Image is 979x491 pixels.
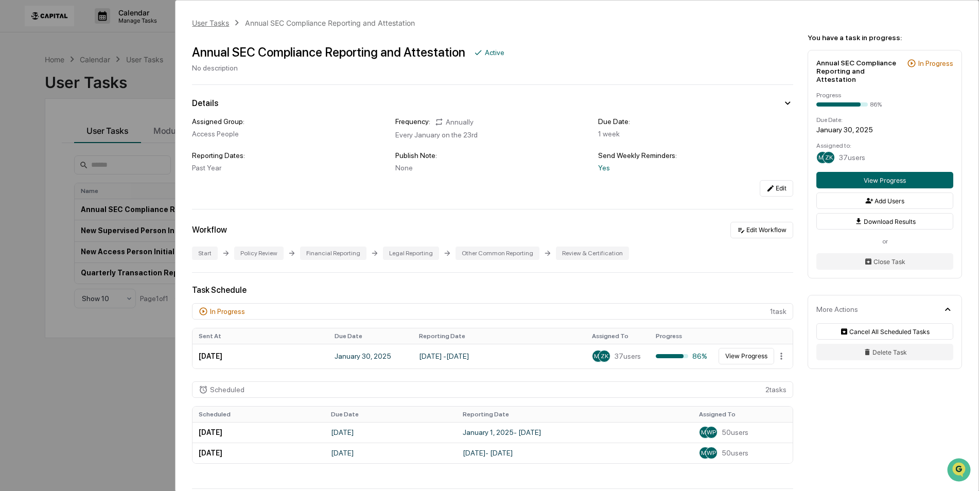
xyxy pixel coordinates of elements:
div: Every January on the 23rd [395,131,590,139]
div: Assigned to: [816,142,953,149]
div: None [395,164,590,172]
div: 🖐️ [10,131,19,139]
button: View Progress [816,172,953,188]
th: Assigned To [693,407,793,422]
span: Data Lookup [21,149,65,160]
div: Review & Certification [556,247,629,260]
div: You have a task in progress: [808,33,962,42]
div: 🔎 [10,150,19,159]
div: Details [192,98,218,108]
td: [DATE] [193,344,328,369]
span: WP [707,449,716,457]
div: Reporting Dates: [192,151,387,160]
span: WP [707,429,716,436]
th: Assigned To [586,328,650,344]
th: Reporting Date [413,328,586,344]
span: 37 users [839,153,865,162]
button: Download Results [816,213,953,230]
div: Due Date: [598,117,793,126]
th: Sent At [193,328,328,344]
span: Pylon [102,174,125,182]
div: Annual SEC Compliance Reporting and Attestation [192,45,465,60]
div: 1 week [598,130,793,138]
span: 50 users [722,428,748,436]
div: We're available if you need us! [35,89,130,97]
div: Due Date: [816,116,953,124]
td: [DATE] [193,443,324,463]
div: Scheduled [210,385,244,394]
div: Access People [192,130,387,138]
div: User Tasks [192,19,229,27]
div: Other Common Reporting [456,247,539,260]
div: Past Year [192,164,387,172]
div: No description [192,64,504,72]
div: Financial Reporting [300,247,366,260]
div: Task Schedule [192,285,793,295]
button: Close Task [816,253,953,270]
button: Add Users [816,192,953,209]
div: Assigned Group: [192,117,387,126]
div: 86% [870,101,882,108]
td: [DATE] - [DATE] [413,344,586,369]
button: Start new chat [175,82,187,94]
iframe: Open customer support [946,457,974,485]
a: 🔎Data Lookup [6,145,69,164]
button: View Progress [719,348,774,364]
div: Legal Reporting [383,247,439,260]
div: or [816,238,953,245]
span: Preclearance [21,130,66,140]
span: ML [594,353,602,360]
img: 1746055101610-c473b297-6a78-478c-a979-82029cc54cd1 [10,79,29,97]
span: ZK [601,353,608,360]
div: In Progress [210,307,245,315]
div: 1 task [192,303,793,320]
div: More Actions [816,305,858,313]
button: Cancel All Scheduled Tasks [816,323,953,340]
td: [DATE] [325,422,457,443]
a: 🗄️Attestations [71,126,132,144]
div: 🗄️ [75,131,83,139]
div: Send Weekly Reminders: [598,151,793,160]
td: [DATE] [325,443,457,463]
div: Progress [816,92,953,99]
div: 2 task s [192,381,793,398]
button: Delete Task [816,344,953,360]
div: Start [192,247,218,260]
span: 50 users [722,449,748,457]
div: Annual SEC Compliance Reporting and Attestation [816,59,903,83]
div: Publish Note: [395,151,590,160]
span: ML [818,154,827,161]
th: Reporting Date [457,407,693,422]
div: Start new chat [35,79,169,89]
td: [DATE] - [DATE] [457,443,693,463]
div: In Progress [918,59,953,67]
div: Workflow [192,225,227,235]
th: Progress [650,328,713,344]
a: Powered byPylon [73,174,125,182]
div: Annual SEC Compliance Reporting and Attestation [245,19,415,27]
th: Due Date [325,407,457,422]
th: Scheduled [193,407,324,422]
span: Attestations [85,130,128,140]
div: Active [485,48,504,57]
div: Policy Review [234,247,284,260]
span: ML [701,429,709,436]
td: January 30, 2025 [328,344,413,369]
span: ML [701,449,709,457]
button: Edit Workflow [730,222,793,238]
td: January 1, 2025 - [DATE] [457,422,693,443]
div: January 30, 2025 [816,126,953,134]
a: 🖐️Preclearance [6,126,71,144]
div: Frequency: [395,117,430,127]
th: Due Date [328,328,413,344]
div: Annually [434,117,474,127]
span: 37 users [615,352,641,360]
div: 86% [656,352,707,360]
p: How can we help? [10,22,187,38]
button: Edit [760,180,793,197]
td: [DATE] [193,422,324,443]
div: Yes [598,164,793,172]
span: ZK [825,154,833,161]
